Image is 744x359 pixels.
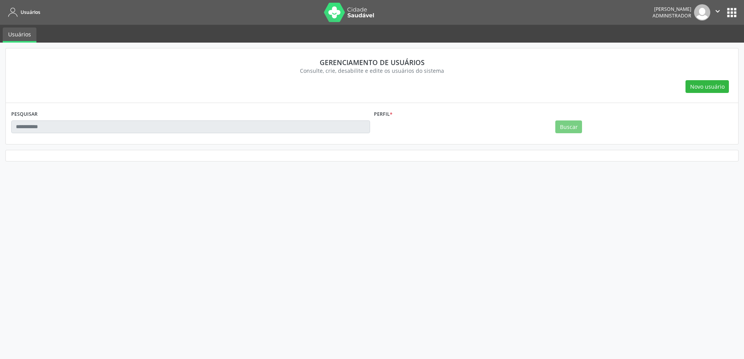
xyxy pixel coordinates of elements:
[685,80,729,93] button: Novo usuário
[653,6,691,12] div: [PERSON_NAME]
[17,58,727,67] div: Gerenciamento de usuários
[725,6,739,19] button: apps
[11,108,38,120] label: PESQUISAR
[713,7,722,15] i: 
[710,4,725,21] button: 
[3,27,36,43] a: Usuários
[17,67,727,75] div: Consulte, crie, desabilite e edite os usuários do sistema
[690,82,725,91] span: Novo usuário
[5,6,40,19] a: Usuários
[694,4,710,21] img: img
[555,120,582,134] button: Buscar
[21,9,40,15] span: Usuários
[374,108,393,120] label: Perfil
[653,12,691,19] span: Administrador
